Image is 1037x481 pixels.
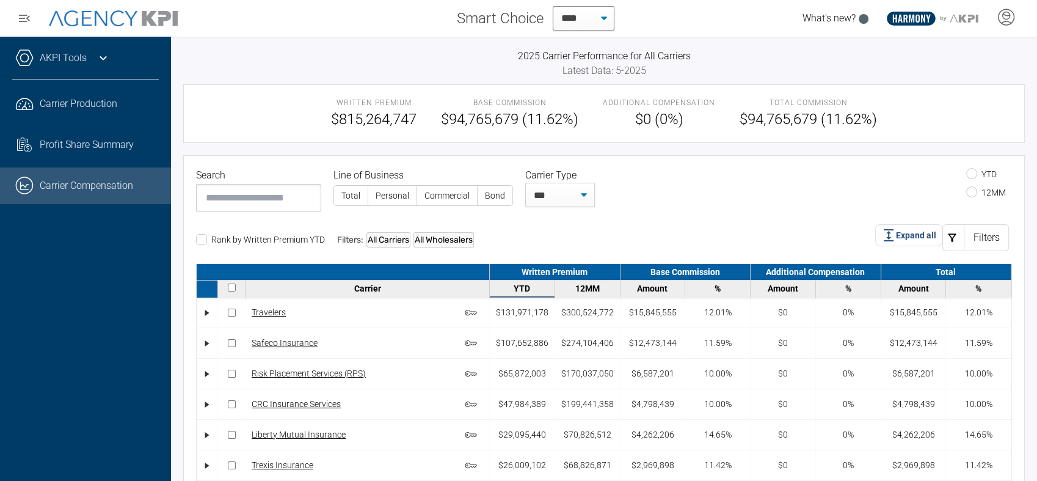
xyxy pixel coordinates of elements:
[704,398,732,411] div: 10.00%
[843,428,854,441] div: 0%
[843,337,854,350] div: 0%
[631,367,674,380] div: $6,587,201
[368,186,417,205] label: Personal
[203,363,212,384] div: •
[40,51,87,65] a: AKPI Tools
[252,367,366,380] a: Risk Placement Services (RPS)
[561,367,614,380] div: $170,037,050
[575,284,600,293] span: 12 months data from the last reported month
[778,337,788,350] div: $0
[203,455,212,476] div: •
[704,306,732,319] div: 12.01%
[704,459,732,472] div: 11.42%
[252,306,286,319] a: Travelers
[49,10,178,26] img: AgencyKPI
[498,367,546,380] div: $65,872,003
[562,65,646,76] span: Latest Data: 5-2025
[965,367,992,380] div: 10.00%
[965,337,992,350] div: 11.59%
[203,394,212,415] div: •
[754,284,812,293] div: Amount
[252,428,346,441] a: Liberty Mutual Insurance
[413,232,474,248] div: All Wholesalers
[628,306,676,319] div: $15,845,555
[203,302,212,323] div: •
[498,459,546,472] div: $26,009,102
[603,97,715,108] span: Additional Compensation
[478,186,512,205] label: Bond
[819,284,878,293] div: %
[892,428,934,441] div: $4,262,206
[564,459,611,472] div: $68,826,871
[203,332,212,354] div: •
[561,398,614,411] div: $199,441,358
[493,284,551,293] div: YTD
[196,235,325,244] label: Rank by Written Premium YTD
[624,284,682,293] div: Amount
[965,306,992,319] div: 12.01%
[631,428,674,441] div: $4,262,206
[441,97,578,108] span: Base Commission
[620,264,751,280] div: Base Commission
[751,264,881,280] div: Additional Compensation
[631,459,674,472] div: $2,969,898
[252,459,313,472] a: Trexis Insurance
[778,398,788,411] div: $0
[843,398,854,411] div: 0%
[498,398,546,411] div: $47,984,389
[740,97,877,108] span: Total Commission
[465,337,483,350] span: Core carrier
[942,224,1009,251] button: Filters
[966,169,997,179] label: YTD
[966,188,1006,197] label: 12MM
[183,49,1025,64] h3: 2025 Carrier Performance for All Carriers
[881,264,1012,280] div: Total
[331,108,417,130] span: $815,264,747
[802,12,856,24] span: What's new?
[40,138,134,152] span: Profit Share Summary
[525,168,581,183] label: Carrier Type
[496,306,548,319] div: $131,971,178
[889,306,937,319] div: $15,845,555
[457,7,544,29] span: Smart Choice
[892,398,934,411] div: $4,798,439
[740,108,877,130] span: $94,765,679 (11.62%)
[778,367,788,380] div: $0
[465,429,483,441] span: Core carrier
[628,337,676,350] div: $12,473,144
[334,186,368,205] label: Total
[249,284,486,293] div: Carrier
[203,424,212,446] div: •
[965,428,992,441] div: 14.65%
[892,459,934,472] div: $2,969,898
[561,306,614,319] div: $300,524,772
[843,459,854,472] div: 0%
[498,428,546,441] div: $29,095,440
[704,367,732,380] div: 10.00%
[889,337,937,350] div: $12,473,144
[964,224,1009,251] div: Filters
[603,108,715,130] span: $0 (0%)
[465,398,483,411] span: Core carrier
[843,306,854,319] div: 0%
[490,264,620,280] div: Written Premium
[965,398,992,411] div: 10.00%
[704,337,732,350] div: 11.59%
[778,306,788,319] div: $0
[965,459,992,472] div: 11.42%
[337,232,474,248] div: Filters:
[896,229,936,242] span: Expand all
[561,337,614,350] div: $274,104,406
[196,168,230,183] label: Search
[417,186,477,205] label: Commercial
[496,337,548,350] div: $107,652,886
[465,368,483,380] span: Core carrier
[465,307,483,319] span: Core carrier
[564,428,611,441] div: $70,826,512
[843,367,854,380] div: 0%
[333,168,513,183] legend: Line of Business
[778,459,788,472] div: $0
[331,97,417,108] span: Written Premium
[252,337,318,350] a: Safeco Insurance
[778,428,788,441] div: $0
